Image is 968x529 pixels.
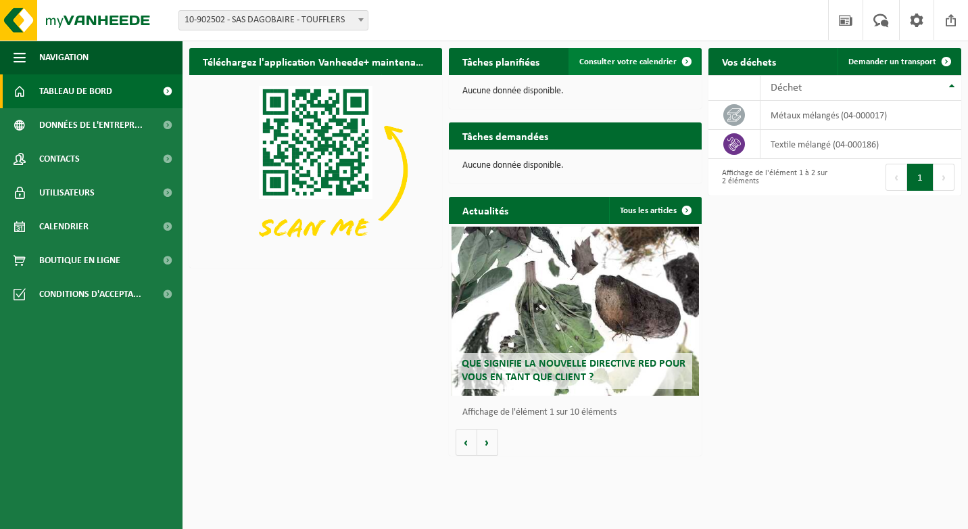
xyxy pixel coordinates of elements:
button: Volgende [477,429,498,456]
p: Aucune donnée disponible. [462,161,688,170]
span: Contacts [39,142,80,176]
button: Previous [886,164,907,191]
h2: Tâches planifiées [449,48,553,74]
span: Conditions d'accepta... [39,277,141,311]
button: Next [934,164,954,191]
button: 1 [907,164,934,191]
a: Que signifie la nouvelle directive RED pour vous en tant que client ? [452,227,700,396]
span: Données de l'entrepr... [39,108,143,142]
div: Affichage de l'élément 1 à 2 sur 2 éléments [715,162,828,192]
h2: Vos déchets [708,48,790,74]
span: Tableau de bord [39,74,112,108]
span: Boutique en ligne [39,244,120,277]
a: Tous les articles [609,197,700,224]
a: Demander un transport [838,48,960,75]
td: métaux mélangés (04-000017) [760,101,961,130]
span: Demander un transport [848,57,936,66]
span: 10-902502 - SAS DAGOBAIRE - TOUFFLERS [178,10,368,30]
h2: Tâches demandées [449,122,562,149]
span: Calendrier [39,210,89,244]
span: Que signifie la nouvelle directive RED pour vous en tant que client ? [462,359,685,382]
img: Download de VHEPlus App [189,75,442,265]
a: Consulter votre calendrier [568,48,700,75]
h2: Actualités [449,197,522,223]
span: 10-902502 - SAS DAGOBAIRE - TOUFFLERS [179,11,368,30]
span: Consulter votre calendrier [579,57,677,66]
span: Navigation [39,41,89,74]
button: Vorige [456,429,477,456]
p: Aucune donnée disponible. [462,87,688,96]
h2: Téléchargez l'application Vanheede+ maintenant! [189,48,442,74]
td: textile mélangé (04-000186) [760,130,961,159]
span: Utilisateurs [39,176,95,210]
span: Déchet [771,83,802,93]
p: Affichage de l'élément 1 sur 10 éléments [462,408,695,417]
